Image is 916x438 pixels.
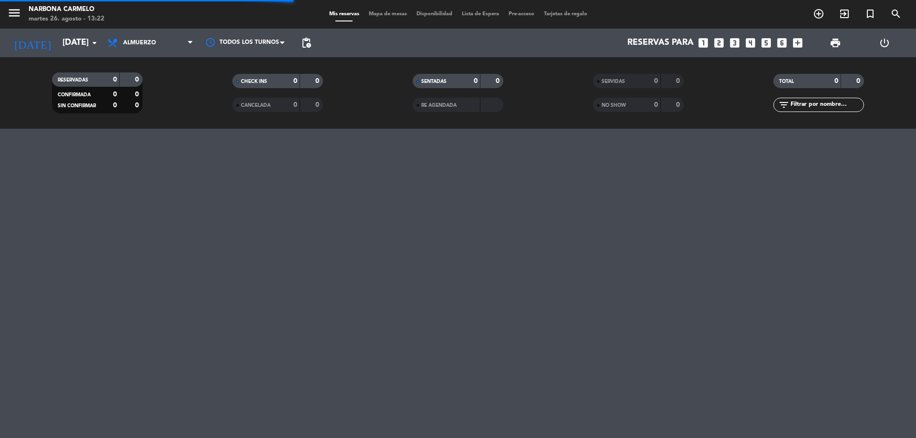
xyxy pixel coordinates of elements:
[776,37,788,49] i: looks_6
[778,99,790,111] i: filter_list
[241,103,271,108] span: CANCELADA
[779,79,794,84] span: TOTAL
[113,76,117,83] strong: 0
[7,6,21,23] button: menu
[421,103,457,108] span: RE AGENDADA
[834,78,838,84] strong: 0
[790,100,864,110] input: Filtrar por nombre...
[496,78,501,84] strong: 0
[113,91,117,98] strong: 0
[697,37,709,49] i: looks_one
[58,103,96,108] span: SIN CONFIRMAR
[744,37,757,49] i: looks_4
[7,6,21,20] i: menu
[457,11,504,17] span: Lista de Espera
[729,37,741,49] i: looks_3
[791,37,804,49] i: add_box
[135,102,141,109] strong: 0
[135,91,141,98] strong: 0
[813,8,824,20] i: add_circle_outline
[539,11,592,17] span: Tarjetas de regalo
[856,78,862,84] strong: 0
[315,78,321,84] strong: 0
[860,29,909,57] div: LOG OUT
[293,78,297,84] strong: 0
[301,37,312,49] span: pending_actions
[602,79,625,84] span: SERVIDAS
[293,102,297,108] strong: 0
[324,11,364,17] span: Mis reservas
[89,37,100,49] i: arrow_drop_down
[474,78,478,84] strong: 0
[7,32,58,53] i: [DATE]
[654,78,658,84] strong: 0
[421,79,447,84] span: SENTADAS
[504,11,539,17] span: Pre-acceso
[830,37,841,49] span: print
[713,37,725,49] i: looks_two
[58,92,91,97] span: CONFIRMADA
[760,37,772,49] i: looks_5
[135,76,141,83] strong: 0
[58,78,88,82] span: RESERVADAS
[412,11,457,17] span: Disponibilidad
[29,14,104,24] div: martes 26. agosto - 13:22
[315,102,321,108] strong: 0
[241,79,267,84] span: CHECK INS
[113,102,117,109] strong: 0
[864,8,876,20] i: turned_in_not
[676,78,682,84] strong: 0
[602,103,626,108] span: NO SHOW
[627,38,694,48] span: Reservas para
[364,11,412,17] span: Mapa de mesas
[123,40,156,46] span: Almuerzo
[654,102,658,108] strong: 0
[890,8,902,20] i: search
[839,8,850,20] i: exit_to_app
[879,37,890,49] i: power_settings_new
[29,5,104,14] div: Narbona Carmelo
[676,102,682,108] strong: 0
